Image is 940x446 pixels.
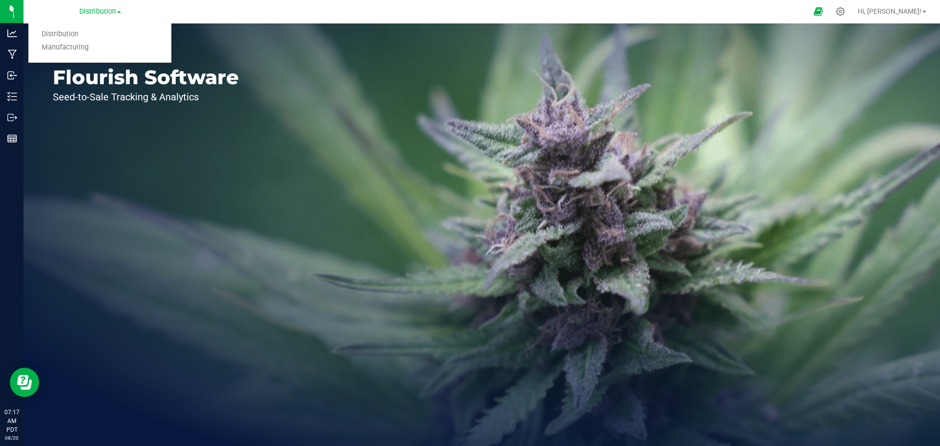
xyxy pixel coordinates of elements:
[10,368,39,397] iframe: Resource center
[7,70,17,80] inline-svg: Inbound
[79,7,116,16] span: Distribution
[7,28,17,38] inline-svg: Analytics
[4,434,19,442] p: 08/20
[28,28,171,41] a: Distribution
[28,41,171,54] a: Manufacturing
[7,134,17,143] inline-svg: Reports
[7,92,17,101] inline-svg: Inventory
[7,113,17,122] inline-svg: Outbound
[834,7,846,16] div: Manage settings
[858,7,921,15] span: Hi, [PERSON_NAME]!
[53,92,239,102] p: Seed-to-Sale Tracking & Analytics
[4,408,19,434] p: 07:17 AM PDT
[53,68,239,87] p: Flourish Software
[7,49,17,59] inline-svg: Manufacturing
[807,2,829,21] span: Open Ecommerce Menu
